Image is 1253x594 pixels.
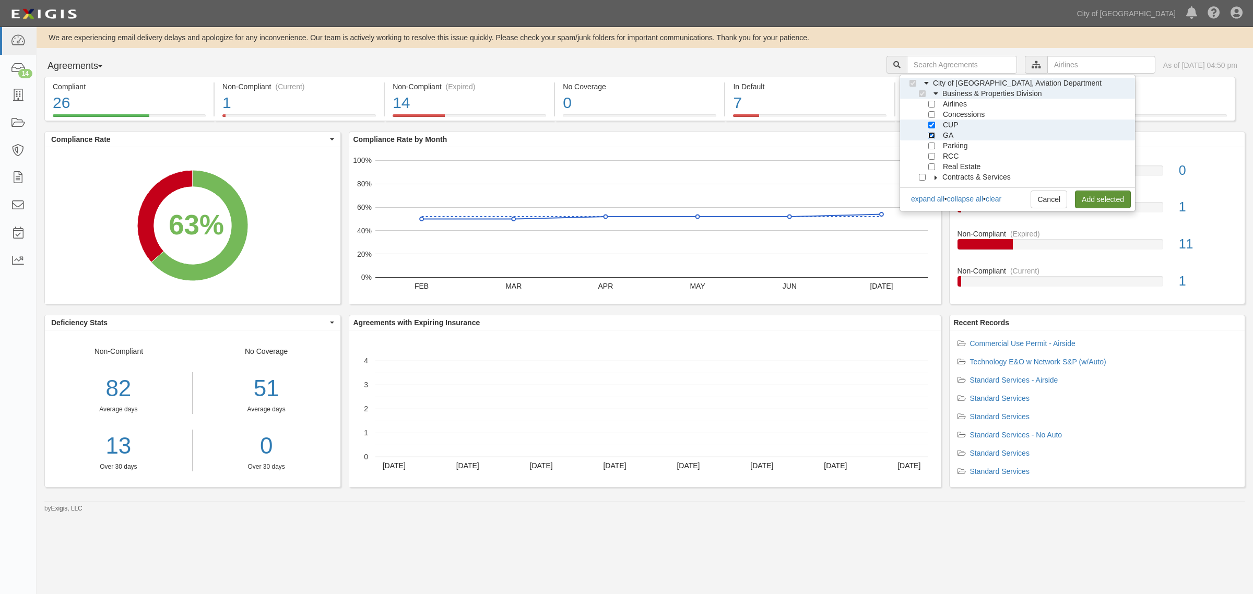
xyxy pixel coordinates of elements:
[733,92,886,114] div: 7
[943,131,953,139] span: GA
[361,273,371,281] text: 0%
[970,449,1030,457] a: Standard Services
[603,461,626,470] text: [DATE]
[1075,191,1131,208] a: Add selected
[1066,114,1235,123] a: Pending Review2
[958,229,1237,266] a: Non-Compliant(Expired)11
[824,461,847,470] text: [DATE]
[598,282,613,290] text: APR
[357,203,371,211] text: 60%
[45,372,192,405] div: 82
[970,339,1075,348] a: Commercial Use Permit - Airside
[933,79,1102,87] span: City of [GEOGRAPHIC_DATA], Aviation Department
[44,114,214,123] a: Compliant26
[51,317,327,328] span: Deficiency Stats
[943,152,959,160] span: RCC
[958,266,1237,295] a: Non-Compliant(Current)1
[943,100,967,108] span: Airlines
[677,461,700,470] text: [DATE]
[169,205,224,244] div: 63%
[393,92,546,114] div: 14
[1074,92,1227,114] div: 2
[51,134,327,145] span: Compliance Rate
[947,195,983,203] a: collapse all
[1047,56,1155,74] input: Airlines
[943,162,980,171] span: Real Estate
[1171,198,1245,217] div: 1
[357,250,371,258] text: 20%
[1072,3,1181,24] a: City of [GEOGRAPHIC_DATA]
[357,180,371,188] text: 80%
[200,462,333,471] div: Over 30 days
[942,173,1011,181] span: Contracts & Services
[357,227,371,235] text: 40%
[943,110,985,118] span: Concessions
[222,81,376,92] div: Non-Compliant (Current)
[51,505,82,512] a: Exigis, LLC
[895,114,1065,123] a: Expiring Insurance0
[563,81,716,92] div: No Coverage
[970,431,1062,439] a: Standard Services - No Auto
[1171,161,1245,180] div: 0
[690,282,705,290] text: MAY
[353,156,372,164] text: 100%
[45,132,340,147] button: Compliance Rate
[364,453,368,461] text: 0
[45,430,192,462] a: 13
[958,155,1237,192] a: No Coverage0
[750,461,773,470] text: [DATE]
[1163,60,1237,70] div: As of [DATE] 04:50 pm
[382,461,405,470] text: [DATE]
[53,81,206,92] div: Compliant
[446,81,476,92] div: (Expired)
[942,89,1042,98] span: Business & Properties Division
[943,141,967,150] span: Parking
[970,376,1058,384] a: Standard Services - Airside
[353,135,447,144] b: Compliance Rate by Month
[200,430,333,462] a: 0
[911,195,944,203] a: expand all
[958,192,1237,229] a: In Default1
[950,229,1245,239] div: Non-Compliant
[950,266,1245,276] div: Non-Compliant
[986,195,1001,203] a: clear
[733,81,886,92] div: In Default
[970,412,1030,421] a: Standard Services
[364,405,368,413] text: 2
[37,32,1253,43] div: We are experiencing email delivery delays and apologize for any inconvenience. Our team is active...
[8,5,80,23] img: logo-5460c22ac91f19d4615b14bd174203de0afe785f0fc80cf4dbbc73dc1793850b.png
[1010,266,1039,276] div: (Current)
[200,405,333,414] div: Average days
[385,114,554,123] a: Non-Compliant(Expired)14
[1074,81,1227,92] div: Pending Review
[1010,229,1040,239] div: (Expired)
[215,114,384,123] a: Non-Compliant(Current)1
[505,282,522,290] text: MAR
[970,358,1106,366] a: Technology E&O w Network S&P (w/Auto)
[1171,272,1245,291] div: 1
[782,282,796,290] text: JUN
[193,346,340,471] div: No Coverage
[53,92,206,114] div: 26
[44,56,123,77] button: Agreements
[18,69,32,78] div: 14
[1171,235,1245,254] div: 11
[725,114,894,123] a: In Default7
[45,147,340,304] svg: A chart.
[349,147,941,304] svg: A chart.
[1208,7,1220,20] i: Help Center - Complianz
[200,372,333,405] div: 51
[353,318,480,327] b: Agreements with Expiring Insurance
[349,330,941,487] svg: A chart.
[45,346,193,471] div: Non-Compliant
[907,56,1017,74] input: Search Agreements
[44,504,82,513] small: by
[222,92,376,114] div: 1
[45,315,340,330] button: Deficiency Stats
[364,357,368,365] text: 4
